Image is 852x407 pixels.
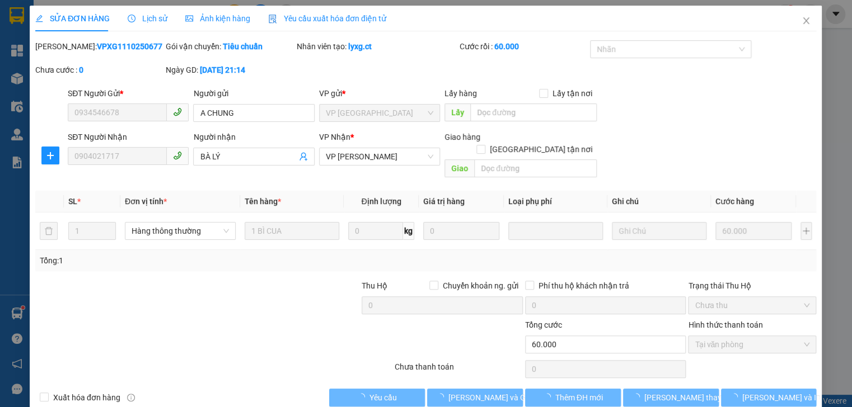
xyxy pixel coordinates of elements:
[448,391,556,404] span: [PERSON_NAME] và Giao hàng
[427,389,523,406] button: [PERSON_NAME] và Giao hàng
[223,42,263,51] b: Tiêu chuẩn
[68,131,189,143] div: SĐT Người Nhận
[268,14,386,23] span: Yêu cầu xuất hóa đơn điện tử
[40,254,329,267] div: Tổng: 1
[268,15,277,23] img: icon
[424,197,465,206] span: Giá trị hàng
[438,280,523,292] span: Chuyển khoản ng. gửi
[326,148,433,165] span: VP Hoàng Liệt
[548,87,597,100] span: Lấy tận nơi
[485,143,597,155] span: [GEOGRAPHIC_DATA] tận nơi
[166,64,294,76] div: Ngày GD:
[42,151,59,160] span: plus
[127,394,135,401] span: info-circle
[68,87,189,100] div: SĐT Người Gửi
[444,103,470,121] span: Lấy
[97,42,162,51] b: VPXG1110250677
[494,42,519,51] b: 60.000
[504,191,607,212] th: Loại phụ phí
[245,197,281,206] span: Tên hàng
[174,107,182,116] span: phone
[555,391,603,404] span: Thêm ĐH mới
[721,389,817,406] button: [PERSON_NAME] và In
[525,320,562,329] span: Tổng cước
[185,15,193,22] span: picture
[444,89,477,98] span: Lấy hàng
[79,65,83,74] b: 0
[534,280,634,292] span: Phí thu hộ khách nhận trả
[543,393,555,401] span: loading
[40,222,58,240] button: delete
[35,64,163,76] div: Chưa cước :
[800,222,812,240] button: plus
[730,393,742,401] span: loading
[319,132,350,141] span: VP Nhận
[688,320,762,329] label: Hình thức thanh toán
[644,391,734,404] span: [PERSON_NAME] thay đổi
[128,15,135,22] span: clock-circle
[802,16,811,25] span: close
[35,14,110,23] span: SỬA ĐƠN HÀNG
[326,105,433,121] span: VP Xuân Giang
[49,391,125,404] span: Xuất hóa đơn hàng
[329,389,425,406] button: Yêu cầu
[742,391,821,404] span: [PERSON_NAME] và In
[460,40,588,53] div: Cước rồi :
[348,42,372,51] b: lyxg.ct
[125,197,167,206] span: Đơn vị tính
[245,222,339,240] input: VD: Bàn, Ghế
[128,14,167,23] span: Lịch sử
[715,197,754,206] span: Cước hàng
[474,159,597,177] input: Dọc đường
[688,280,816,292] div: Trạng thái Thu Hộ
[623,389,719,406] button: [PERSON_NAME] thay đổi
[35,15,43,22] span: edit
[200,65,246,74] b: [DATE] 21:14
[319,87,440,100] div: VP gửi
[791,6,822,37] button: Close
[394,361,524,380] div: Chưa thanh toán
[297,40,458,53] div: Nhân viên tạo:
[194,87,315,100] div: Người gửi
[185,14,250,23] span: Ảnh kiện hàng
[369,391,397,404] span: Yêu cầu
[41,146,59,164] button: plus
[695,297,809,314] span: Chưa thu
[632,393,644,401] span: loading
[444,132,480,141] span: Giao hàng
[404,222,415,240] span: kg
[174,151,182,160] span: phone
[362,281,387,290] span: Thu Hộ
[35,40,163,53] div: [PERSON_NAME]:
[715,222,791,240] input: 0
[695,336,809,353] span: Tại văn phòng
[612,222,706,240] input: Ghi Chú
[357,393,369,401] span: loading
[166,40,294,53] div: Gói vận chuyển:
[444,159,474,177] span: Giao
[68,197,77,206] span: SL
[525,389,621,406] button: Thêm ĐH mới
[132,223,229,239] span: Hàng thông thường
[470,103,597,121] input: Dọc đường
[607,191,711,212] th: Ghi chú
[424,222,499,240] input: 0
[362,197,401,206] span: Định lượng
[299,152,308,161] span: user-add
[436,393,448,401] span: loading
[194,131,315,143] div: Người nhận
